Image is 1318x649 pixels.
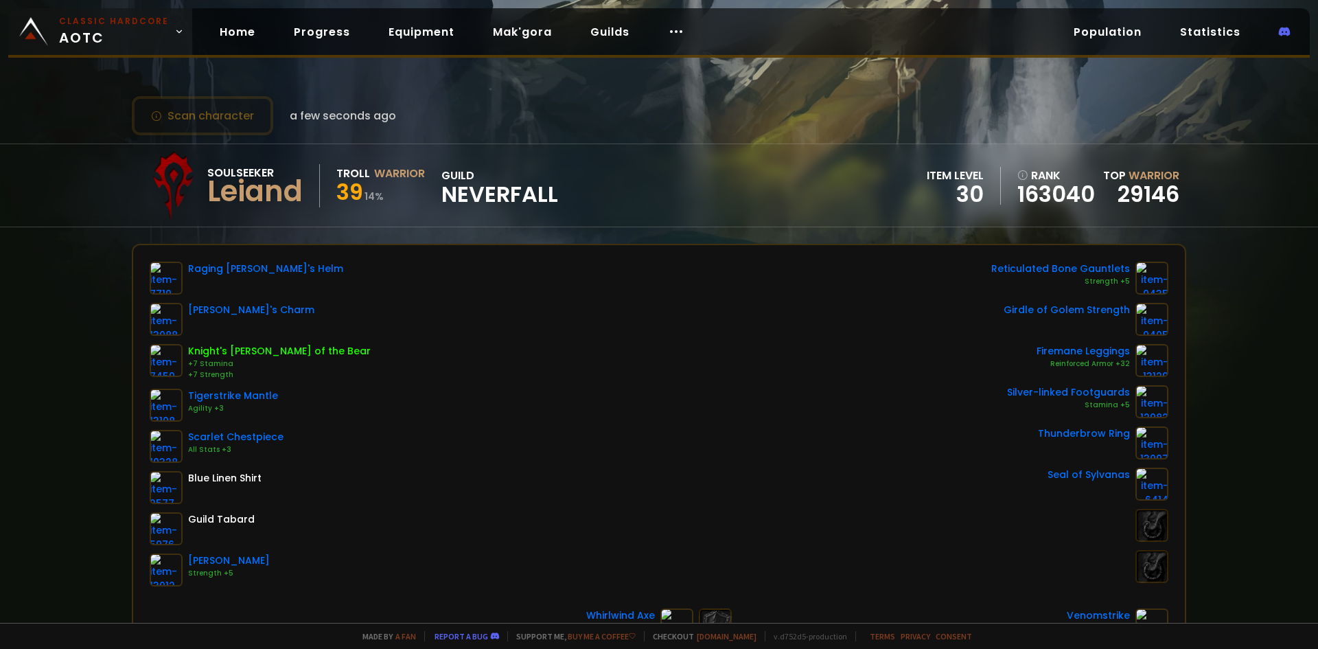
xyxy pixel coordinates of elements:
[901,631,930,641] a: Privacy
[207,164,303,181] div: Soulseeker
[150,389,183,422] img: item-13108
[378,18,465,46] a: Equipment
[1135,344,1168,377] img: item-13129
[188,389,278,403] div: Tigerstrike Mantle
[1135,262,1168,295] img: item-9435
[1103,167,1179,184] div: Top
[1037,358,1130,369] div: Reinforced Armor +32
[927,167,984,184] div: item level
[374,165,425,182] div: Warrior
[1135,426,1168,459] img: item-13097
[59,15,169,48] span: AOTC
[579,18,640,46] a: Guilds
[354,631,416,641] span: Made by
[1169,18,1251,46] a: Statistics
[765,631,847,641] span: v. d752d5 - production
[336,165,370,182] div: Troll
[188,262,343,276] div: Raging [PERSON_NAME]'s Helm
[1118,179,1179,209] a: 29146
[1037,344,1130,358] div: Firemane Leggings
[209,18,266,46] a: Home
[991,276,1130,287] div: Strength +5
[188,444,284,455] div: All Stats +3
[1063,18,1153,46] a: Population
[150,303,183,336] img: item-13088
[283,18,361,46] a: Progress
[188,430,284,444] div: Scarlet Chestpiece
[395,631,416,641] a: a fan
[150,430,183,463] img: item-10328
[1067,608,1130,623] div: Venomstrike
[150,554,183,587] img: item-13012
[188,344,371,358] div: Knight's [PERSON_NAME] of the Bear
[870,631,895,641] a: Terms
[150,344,183,377] img: item-7459
[336,177,363,207] span: 39
[1007,400,1130,411] div: Stamina +5
[1017,167,1095,184] div: rank
[188,554,270,568] div: [PERSON_NAME]
[435,631,488,641] a: Report a bug
[936,631,972,641] a: Consent
[132,96,273,135] button: Scan character
[586,608,655,623] div: Whirlwind Axe
[188,568,270,579] div: Strength +5
[1135,303,1168,336] img: item-9405
[188,403,278,414] div: Agility +3
[188,512,255,527] div: Guild Tabard
[365,190,384,203] small: 14 %
[207,181,303,202] div: Leiand
[1129,168,1179,183] span: Warrior
[1048,468,1130,482] div: Seal of Sylvanas
[150,471,183,504] img: item-2577
[507,631,636,641] span: Support me,
[441,184,558,205] span: Neverfall
[188,303,314,317] div: [PERSON_NAME]'s Charm
[568,631,636,641] a: Buy me a coffee
[441,167,558,205] div: guild
[1004,303,1130,317] div: Girdle of Golem Strength
[150,512,183,545] img: item-5976
[59,15,169,27] small: Classic Hardcore
[1038,426,1130,441] div: Thunderbrow Ring
[991,262,1130,276] div: Reticulated Bone Gauntlets
[644,631,756,641] span: Checkout
[290,107,396,124] span: a few seconds ago
[927,184,984,205] div: 30
[1017,184,1095,205] a: 163040
[1135,385,1168,418] img: item-12982
[8,8,192,55] a: Classic HardcoreAOTC
[1007,385,1130,400] div: Silver-linked Footguards
[188,471,262,486] div: Blue Linen Shirt
[482,18,563,46] a: Mak'gora
[1135,468,1168,501] img: item-6414
[188,369,371,380] div: +7 Strength
[188,358,371,369] div: +7 Stamina
[697,631,756,641] a: [DOMAIN_NAME]
[150,262,183,295] img: item-7719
